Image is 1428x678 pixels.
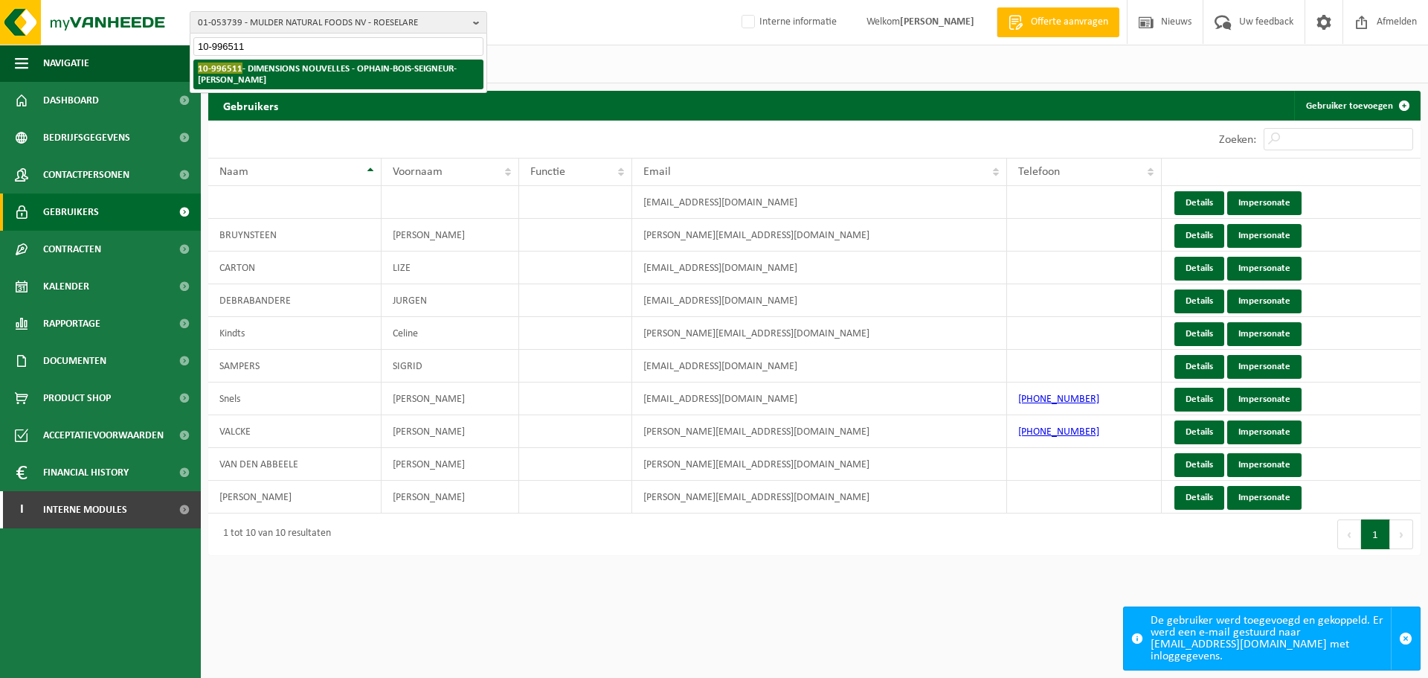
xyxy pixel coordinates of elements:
[382,219,519,252] td: [PERSON_NAME]
[216,521,331,548] div: 1 tot 10 van 10 resultaten
[208,252,382,284] td: CARTON
[1174,257,1224,281] a: Details
[1174,322,1224,346] a: Details
[1174,224,1224,248] a: Details
[43,82,99,119] span: Dashboard
[198,63,242,74] span: 10-996511
[1027,15,1112,30] span: Offerte aanvragen
[739,11,837,33] label: Interne informatie
[632,252,1007,284] td: [EMAIL_ADDRESS][DOMAIN_NAME]
[1337,519,1361,549] button: Previous
[43,417,164,454] span: Acceptatievoorwaarden
[1227,290,1302,313] a: Impersonate
[43,491,127,528] span: Interne modules
[1174,355,1224,379] a: Details
[1227,420,1302,444] a: Impersonate
[43,45,89,82] span: Navigatie
[382,448,519,481] td: [PERSON_NAME]
[632,317,1007,350] td: [PERSON_NAME][EMAIL_ADDRESS][DOMAIN_NAME]
[1174,388,1224,412] a: Details
[1227,322,1302,346] a: Impersonate
[1174,453,1224,477] a: Details
[208,317,382,350] td: Kindts
[208,383,382,415] td: Snels
[382,481,519,514] td: [PERSON_NAME]
[43,342,106,380] span: Documenten
[43,380,111,417] span: Product Shop
[208,415,382,448] td: VALCKE
[900,16,974,28] strong: [PERSON_NAME]
[632,448,1007,481] td: [PERSON_NAME][EMAIL_ADDRESS][DOMAIN_NAME]
[393,166,443,178] span: Voornaam
[1174,486,1224,510] a: Details
[208,481,382,514] td: [PERSON_NAME]
[43,305,100,342] span: Rapportage
[382,317,519,350] td: Celine
[1294,91,1419,121] a: Gebruiker toevoegen
[1018,394,1099,405] a: [PHONE_NUMBER]
[208,284,382,317] td: DEBRABANDERE
[208,448,382,481] td: VAN DEN ABBEELE
[632,350,1007,383] td: [EMAIL_ADDRESS][DOMAIN_NAME]
[15,491,28,528] span: I
[382,383,519,415] td: [PERSON_NAME]
[1227,388,1302,412] a: Impersonate
[632,219,1007,252] td: [PERSON_NAME][EMAIL_ADDRESS][DOMAIN_NAME]
[1174,290,1224,313] a: Details
[632,383,1007,415] td: [EMAIL_ADDRESS][DOMAIN_NAME]
[193,37,483,56] input: Zoeken naar gekoppelde vestigingen
[382,415,519,448] td: [PERSON_NAME]
[1018,166,1060,178] span: Telefoon
[219,166,248,178] span: Naam
[43,231,101,268] span: Contracten
[1151,607,1391,670] div: De gebruiker werd toegevoegd en gekoppeld. Er werd een e-mail gestuurd naar [EMAIL_ADDRESS][DOMAI...
[208,219,382,252] td: BRUYNSTEEN
[632,481,1007,514] td: [PERSON_NAME][EMAIL_ADDRESS][DOMAIN_NAME]
[43,454,129,491] span: Financial History
[1227,257,1302,281] a: Impersonate
[1174,420,1224,444] a: Details
[1361,519,1390,549] button: 1
[1219,134,1256,146] label: Zoeken:
[43,268,89,305] span: Kalender
[382,350,519,383] td: SIGRID
[1227,224,1302,248] a: Impersonate
[1227,191,1302,215] a: Impersonate
[382,252,519,284] td: LIZE
[1227,355,1302,379] a: Impersonate
[1227,486,1302,510] a: Impersonate
[632,284,1007,317] td: [EMAIL_ADDRESS][DOMAIN_NAME]
[382,284,519,317] td: JURGEN
[43,194,99,231] span: Gebruikers
[997,7,1119,37] a: Offerte aanvragen
[43,119,130,156] span: Bedrijfsgegevens
[198,63,457,85] strong: - DIMENSIONS NOUVELLES - OPHAIN-BOIS-SEIGNEUR-[PERSON_NAME]
[643,166,671,178] span: Email
[208,91,293,120] h2: Gebruikers
[530,166,565,178] span: Functie
[1390,519,1413,549] button: Next
[632,415,1007,448] td: [PERSON_NAME][EMAIL_ADDRESS][DOMAIN_NAME]
[632,186,1007,219] td: [EMAIL_ADDRESS][DOMAIN_NAME]
[1174,191,1224,215] a: Details
[43,156,129,194] span: Contactpersonen
[190,11,487,33] button: 01-053739 - MULDER NATURAL FOODS NV - ROESELARE
[1227,453,1302,477] a: Impersonate
[198,12,467,34] span: 01-053739 - MULDER NATURAL FOODS NV - ROESELARE
[1018,426,1099,438] a: [PHONE_NUMBER]
[208,350,382,383] td: SAMPERS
